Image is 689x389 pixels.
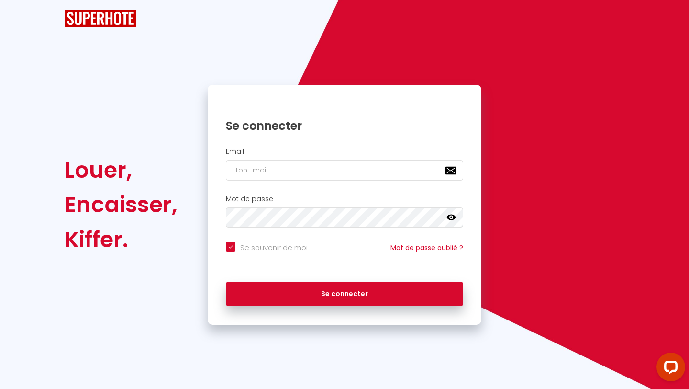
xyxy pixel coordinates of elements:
[226,118,463,133] h1: Se connecter
[65,10,136,27] img: SuperHote logo
[65,222,178,257] div: Kiffer.
[226,195,463,203] h2: Mot de passe
[65,153,178,187] div: Louer,
[65,187,178,222] div: Encaisser,
[226,160,463,181] input: Ton Email
[390,243,463,252] a: Mot de passe oublié ?
[649,349,689,389] iframe: LiveChat chat widget
[226,148,463,156] h2: Email
[226,282,463,306] button: Se connecter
